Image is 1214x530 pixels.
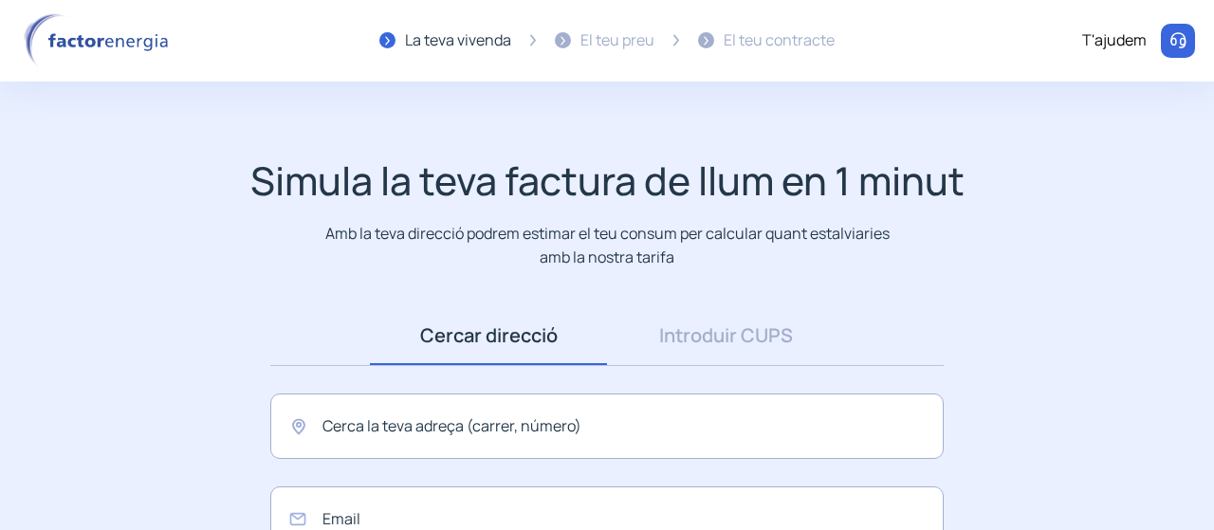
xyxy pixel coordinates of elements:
[1168,31,1187,50] img: llamar
[724,28,835,53] div: El teu contracte
[370,306,607,365] a: Cercar direcció
[19,13,180,68] img: logo factor
[250,157,965,204] h1: Simula la teva factura de llum en 1 minut
[322,222,893,268] p: Amb la teva direcció podrem estimar el teu consum per calcular quant estalviaries amb la nostra t...
[580,28,654,53] div: El teu preu
[405,28,511,53] div: La teva vivenda
[1082,28,1147,53] div: T'ajudem
[607,306,844,365] a: Introduir CUPS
